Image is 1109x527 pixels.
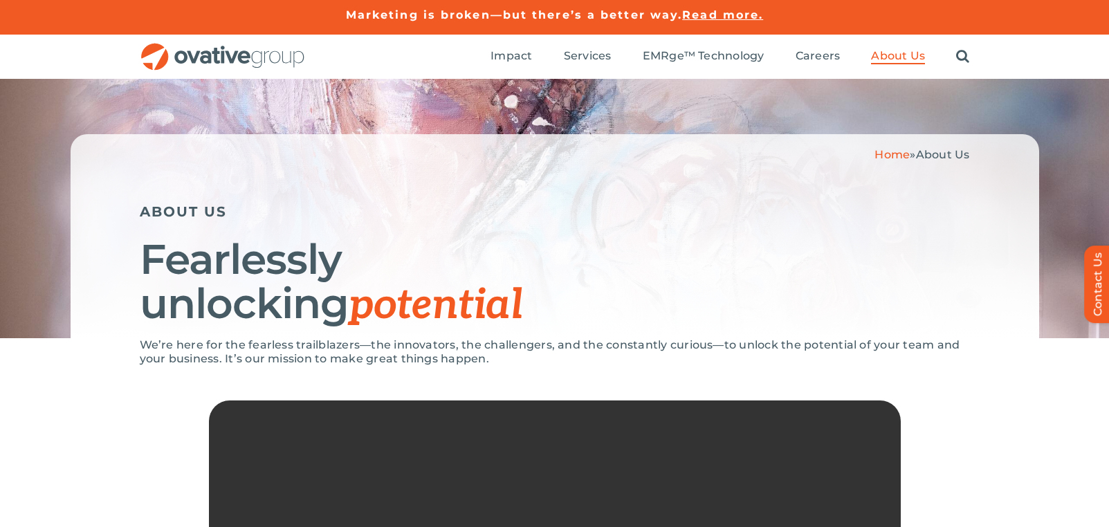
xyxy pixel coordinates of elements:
[140,41,306,55] a: OG_Full_horizontal_RGB
[871,49,925,64] a: About Us
[491,49,532,64] a: Impact
[682,8,763,21] a: Read more.
[796,49,841,63] span: Careers
[564,49,612,64] a: Services
[140,237,970,328] h1: Fearlessly unlocking
[643,49,764,64] a: EMRge™ Technology
[491,35,969,79] nav: Menu
[871,49,925,63] span: About Us
[874,148,969,161] span: »
[874,148,910,161] a: Home
[956,49,969,64] a: Search
[564,49,612,63] span: Services
[349,281,522,331] span: potential
[140,338,970,366] p: We’re here for the fearless trailblazers—the innovators, the challengers, and the constantly curi...
[140,203,970,220] h5: ABOUT US
[643,49,764,63] span: EMRge™ Technology
[916,148,970,161] span: About Us
[796,49,841,64] a: Careers
[491,49,532,63] span: Impact
[346,8,683,21] a: Marketing is broken—but there’s a better way.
